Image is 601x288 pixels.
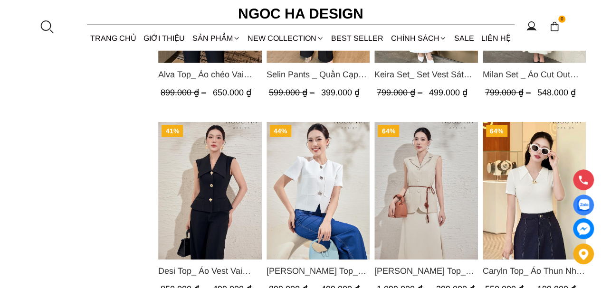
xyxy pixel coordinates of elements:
span: Caryln Top_ Áo Thun Nhún Ngực Tay Cộc Màu Đỏ A1062 [482,264,586,278]
img: Desi Top_ Áo Vest Vai Chờm Đính Cúc Dáng Lửng Màu Đen A1077 [158,122,262,260]
a: Link to Desi Top_ Áo Vest Vai Chờm Đính Cúc Dáng Lửng Màu Đen A1077 [158,264,262,278]
a: NEW COLLECTION [244,26,327,51]
a: Link to Keira Set_ Set Vest Sát Nách Kết Hợp Chân Váy Bút Chì Mix Áo Khoác BJ141+ A1083 [374,68,478,81]
a: Link to Caryln Top_ Áo Thun Nhún Ngực Tay Cộc Màu Đỏ A1062 [482,264,586,278]
span: 548.000 ₫ [537,88,575,97]
span: Milan Set _ Áo Cut Out Tùng Không Tay Kết Hợp Chân Váy Xếp Ly A1080+CV139 [482,68,586,81]
a: Link to Selin Pants _ Quần Cạp Cao Xếp Ly Giữa 2 màu Đen, Cam - Q007 [266,68,370,81]
a: Link to Alva Top_ Áo chéo Vai Kèm Đai Màu Be A822 [158,68,262,81]
span: 599.000 ₫ [268,88,316,97]
a: Link to Milan Set _ Áo Cut Out Tùng Không Tay Kết Hợp Chân Váy Xếp Ly A1080+CV139 [482,68,586,81]
span: 799.000 ₫ [377,88,425,97]
span: 899.000 ₫ [161,88,209,97]
span: Alva Top_ Áo chéo Vai Kèm Đai Màu Be A822 [158,68,262,81]
span: Desi Top_ Áo Vest Vai Chờm Đính Cúc Dáng Lửng Màu Đen A1077 [158,264,262,278]
a: messenger [573,218,594,239]
span: 399.000 ₫ [321,88,359,97]
a: Product image - Laura Top_ Áo Vest Cổ Tròn Dáng Suông Lửng A1079 [266,122,370,260]
span: Selin Pants _ Quần Cạp Cao Xếp Ly Giữa 2 màu Đen, Cam - Q007 [266,68,370,81]
a: Product image - Caryln Top_ Áo Thun Nhún Ngực Tay Cộc Màu Đỏ A1062 [482,122,586,260]
img: Laura Top_ Áo Vest Cổ Tròn Dáng Suông Lửng A1079 [266,122,370,260]
a: Product image - Audrey Top_ Áo Vest Linen Dáng Suông A1074 [374,122,478,260]
a: TRANG CHỦ [87,26,140,51]
span: 499.000 ₫ [429,88,467,97]
span: [PERSON_NAME] Top_ Áo Vest Cổ Tròn Dáng Suông Lửng A1079 [266,264,370,278]
span: 0 [558,16,566,23]
div: Chính sách [387,26,450,51]
a: Link to Laura Top_ Áo Vest Cổ Tròn Dáng Suông Lửng A1079 [266,264,370,278]
span: 799.000 ₫ [485,88,533,97]
a: LIÊN HỆ [477,26,514,51]
a: SALE [450,26,477,51]
a: Ngoc Ha Design [229,2,372,25]
span: [PERSON_NAME] Top_ Áo Vest Linen Dáng Suông A1074 [374,264,478,278]
span: 650.000 ₫ [213,88,251,97]
img: img-CART-ICON-ksit0nf1 [549,21,560,32]
a: Display image [573,195,594,215]
a: BEST SELLER [328,26,387,51]
img: Caryln Top_ Áo Thun Nhún Ngực Tay Cộc Màu Đỏ A1062 [482,122,586,260]
div: SẢN PHẨM [189,26,244,51]
span: Keira Set_ Set Vest Sát Nách Kết Hợp Chân Váy Bút Chì Mix Áo Khoác BJ141+ A1083 [374,68,478,81]
img: Display image [577,199,589,211]
a: Link to Audrey Top_ Áo Vest Linen Dáng Suông A1074 [374,264,478,278]
a: Product image - Desi Top_ Áo Vest Vai Chờm Đính Cúc Dáng Lửng Màu Đen A1077 [158,122,262,260]
a: GIỚI THIỆU [140,26,189,51]
img: Audrey Top_ Áo Vest Linen Dáng Suông A1074 [374,122,478,260]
